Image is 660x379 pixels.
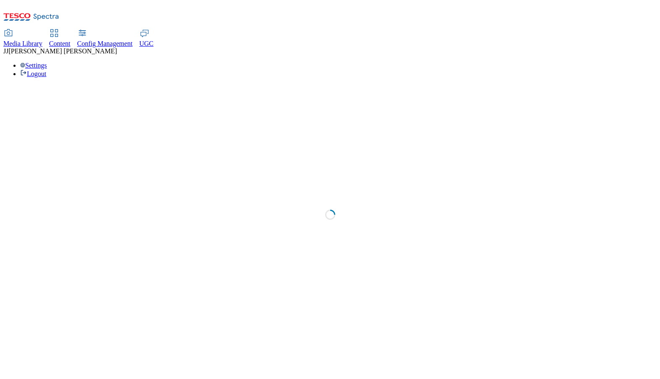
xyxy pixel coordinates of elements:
[20,70,46,77] a: Logout
[139,40,154,47] span: UGC
[20,62,47,69] a: Settings
[3,30,42,47] a: Media Library
[139,30,154,47] a: UGC
[8,47,117,55] span: [PERSON_NAME] [PERSON_NAME]
[3,40,42,47] span: Media Library
[3,47,8,55] span: JJ
[77,40,133,47] span: Config Management
[77,30,133,47] a: Config Management
[49,40,71,47] span: Content
[49,30,71,47] a: Content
